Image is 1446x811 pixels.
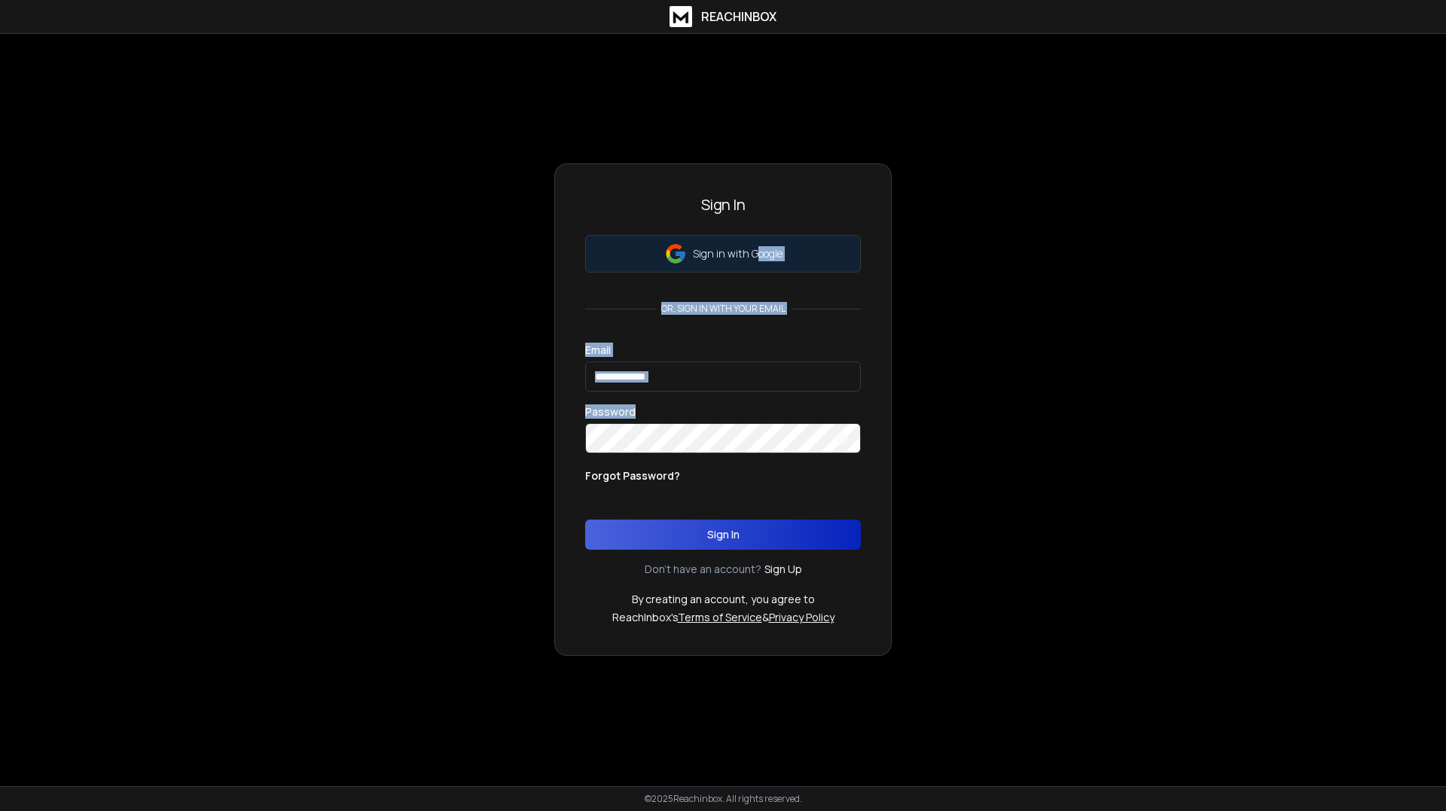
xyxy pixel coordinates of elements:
a: Terms of Service [678,610,762,624]
p: Sign in with Google [693,246,782,261]
p: Don't have an account? [645,562,761,577]
p: By creating an account, you agree to [632,592,815,607]
a: Sign Up [764,562,802,577]
h3: Sign In [585,194,861,215]
button: Sign in with Google [585,235,861,273]
p: or, sign in with your email [655,303,792,315]
p: Forgot Password? [585,468,680,483]
p: ReachInbox's & [612,610,834,625]
img: logo [670,6,692,27]
h1: ReachInbox [701,8,776,26]
a: ReachInbox [670,6,776,27]
label: Email [585,345,611,355]
button: Sign In [585,520,861,550]
p: © 2025 Reachinbox. All rights reserved. [645,793,802,805]
a: Privacy Policy [769,610,834,624]
label: Password [585,407,636,417]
